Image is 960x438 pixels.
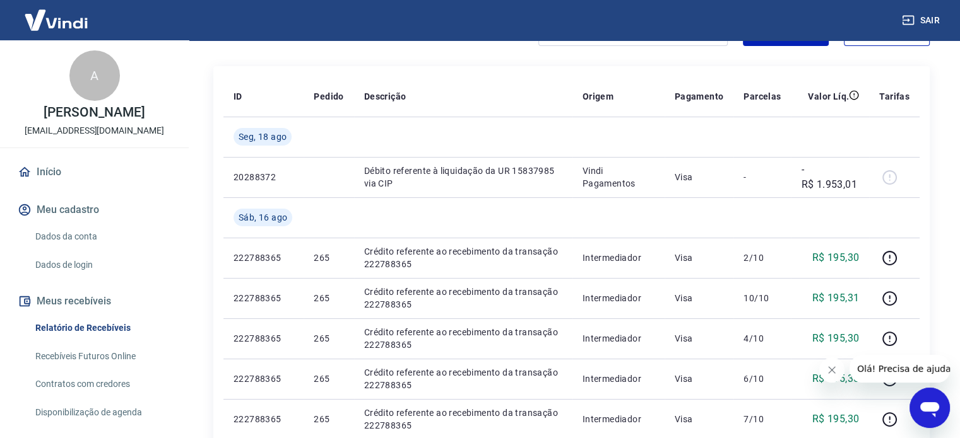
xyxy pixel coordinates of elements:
[812,250,860,265] p: R$ 195,30
[744,372,781,385] p: 6/10
[239,211,287,224] span: Sáb, 16 ago
[801,162,859,192] p: -R$ 1.953,01
[44,106,145,119] p: [PERSON_NAME]
[583,90,613,103] p: Origem
[234,292,293,304] p: 222788365
[364,245,562,270] p: Crédito referente ao recebimento da transação 222788365
[15,287,174,315] button: Meus recebíveis
[364,406,562,432] p: Crédito referente ao recebimento da transação 222788365
[583,292,655,304] p: Intermediador
[899,9,945,32] button: Sair
[583,251,655,264] p: Intermediador
[364,90,406,103] p: Descrição
[314,292,343,304] p: 265
[314,413,343,425] p: 265
[812,331,860,346] p: R$ 195,30
[239,130,287,143] span: Seg, 18 ago
[675,413,724,425] p: Visa
[812,291,860,306] p: R$ 195,31
[910,388,950,428] iframe: Botão para abrir a janela de mensagens
[583,372,655,385] p: Intermediador
[314,372,343,385] p: 265
[879,90,910,103] p: Tarifas
[30,343,174,369] a: Recebíveis Futuros Online
[675,292,724,304] p: Visa
[234,332,293,345] p: 222788365
[234,413,293,425] p: 222788365
[364,164,562,190] p: Débito referente à liquidação da UR 15837985 via CIP
[583,332,655,345] p: Intermediador
[675,332,724,345] p: Visa
[314,251,343,264] p: 265
[675,372,724,385] p: Visa
[808,90,849,103] p: Valor Líq.
[69,50,120,101] div: A
[744,292,781,304] p: 10/10
[8,9,106,19] span: Olá! Precisa de ajuda?
[15,1,97,39] img: Vindi
[583,413,655,425] p: Intermediador
[30,252,174,278] a: Dados de login
[744,251,781,264] p: 2/10
[15,196,174,224] button: Meu cadastro
[30,400,174,425] a: Disponibilização de agenda
[30,224,174,250] a: Dados da conta
[744,90,781,103] p: Parcelas
[364,285,562,311] p: Crédito referente ao recebimento da transação 222788365
[819,357,844,383] iframe: Fechar mensagem
[364,366,562,391] p: Crédito referente ao recebimento da transação 222788365
[25,124,164,137] p: [EMAIL_ADDRESS][DOMAIN_NAME]
[364,326,562,351] p: Crédito referente ao recebimento da transação 222788365
[30,371,174,397] a: Contratos com credores
[744,332,781,345] p: 4/10
[30,315,174,341] a: Relatório de Recebíveis
[675,90,724,103] p: Pagamento
[583,164,655,190] p: Vindi Pagamentos
[234,251,293,264] p: 222788365
[234,171,293,183] p: 20288372
[812,412,860,427] p: R$ 195,30
[812,371,860,386] p: R$ 195,30
[234,90,242,103] p: ID
[234,372,293,385] p: 222788365
[850,355,950,383] iframe: Mensagem da empresa
[675,251,724,264] p: Visa
[675,171,724,183] p: Visa
[744,171,781,183] p: -
[314,332,343,345] p: 265
[314,90,343,103] p: Pedido
[15,158,174,186] a: Início
[744,413,781,425] p: 7/10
